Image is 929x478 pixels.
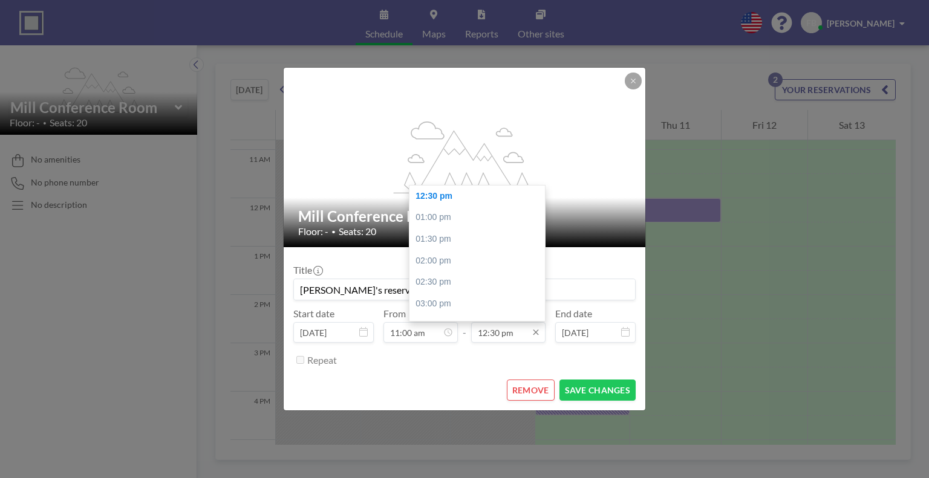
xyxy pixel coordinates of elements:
label: Title [293,264,322,276]
span: Floor: - [298,225,328,237]
input: (No title) [294,279,635,300]
h2: Mill Conference Room [298,207,632,225]
div: 03:30 pm [409,314,551,336]
span: - [463,312,466,338]
div: 02:00 pm [409,250,551,272]
label: Start date [293,308,334,320]
div: 02:30 pm [409,271,551,293]
button: REMOVE [507,379,555,401]
div: 01:30 pm [409,228,551,250]
span: Seats: 20 [339,225,376,237]
button: SAVE CHANGES [559,379,636,401]
label: End date [555,308,592,320]
div: 01:00 pm [409,207,551,228]
label: From [383,308,406,320]
div: 12:30 pm [409,186,551,207]
label: Repeat [307,354,337,366]
span: • [331,227,336,236]
div: 03:00 pm [409,293,551,315]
